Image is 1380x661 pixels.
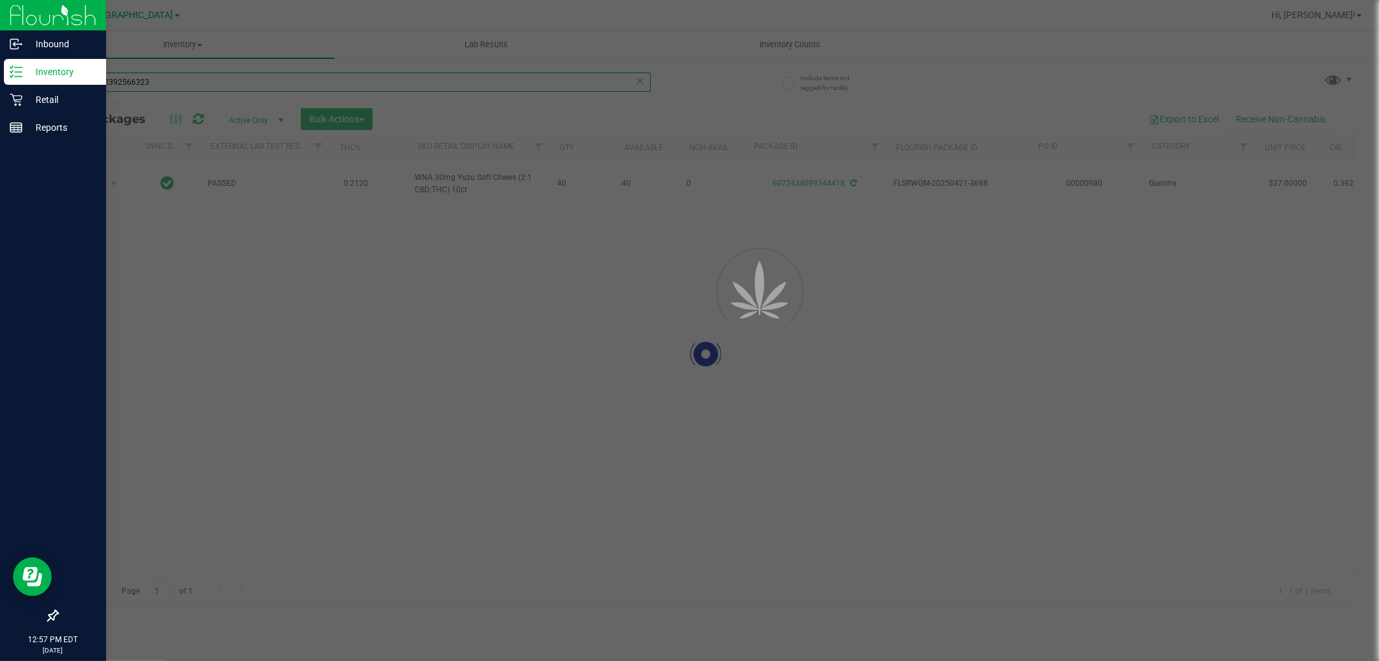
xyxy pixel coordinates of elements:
inline-svg: Retail [10,93,23,106]
p: Reports [23,120,100,135]
inline-svg: Reports [10,121,23,134]
p: Inventory [23,64,100,80]
p: Inbound [23,36,100,52]
inline-svg: Inventory [10,65,23,78]
p: [DATE] [6,645,100,655]
p: 12:57 PM EDT [6,634,100,645]
iframe: Resource center [13,557,52,596]
inline-svg: Inbound [10,38,23,50]
p: Retail [23,92,100,107]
